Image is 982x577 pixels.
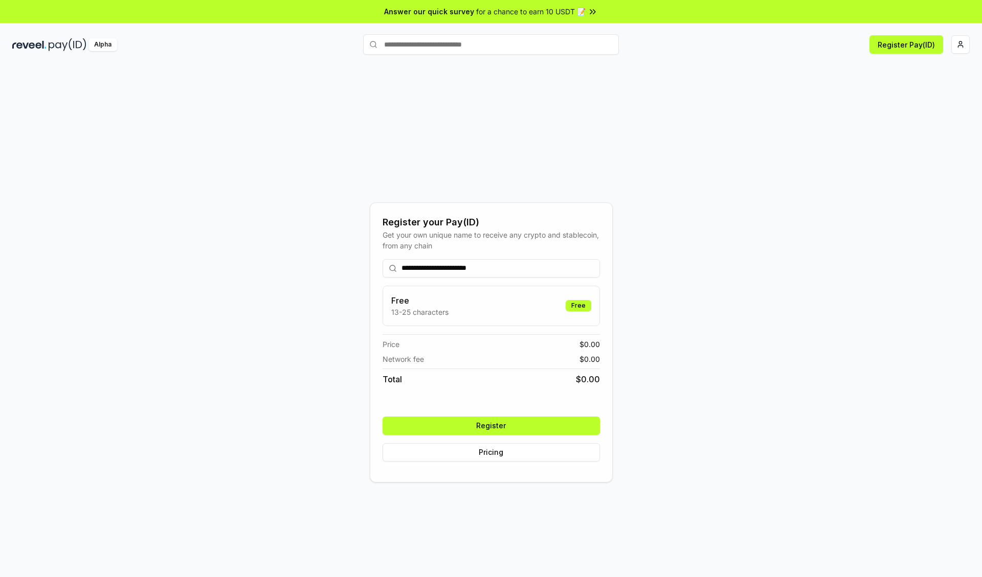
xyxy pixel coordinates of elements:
[391,294,449,307] h3: Free
[391,307,449,317] p: 13-25 characters
[869,35,943,54] button: Register Pay(ID)
[576,373,600,385] span: $ 0.00
[579,354,600,364] span: $ 0.00
[476,6,586,17] span: for a chance to earn 10 USDT 📝
[383,373,402,385] span: Total
[579,339,600,350] span: $ 0.00
[383,443,600,461] button: Pricing
[383,417,600,435] button: Register
[383,339,399,350] span: Price
[383,215,600,229] div: Register your Pay(ID)
[384,6,474,17] span: Answer our quick survey
[49,38,86,51] img: pay_id
[383,229,600,251] div: Get your own unique name to receive any crypto and stablecoin, from any chain
[566,300,591,311] div: Free
[88,38,117,51] div: Alpha
[12,38,47,51] img: reveel_dark
[383,354,424,364] span: Network fee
